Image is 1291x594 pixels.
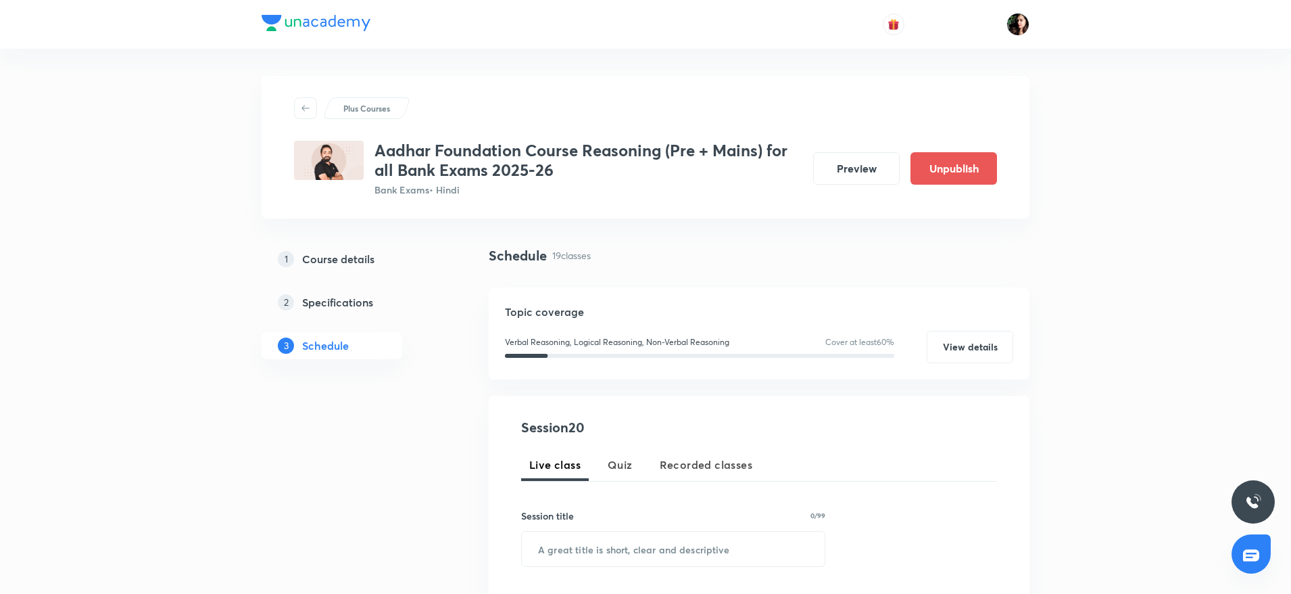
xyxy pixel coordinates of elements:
h4: Schedule [489,246,547,266]
img: 10ACDF79-AD80-45CD-B3FE-D33A642BC70A_plus.png [294,141,364,180]
img: ttu [1245,494,1261,510]
h5: Specifications [302,294,373,311]
h5: Course details [302,251,374,267]
p: Cover at least 60 % [825,336,894,348]
span: Recorded classes [660,457,752,473]
p: Plus Courses [343,102,390,114]
h5: Topic coverage [505,304,1013,320]
button: Preview [813,152,900,185]
p: 0/99 [810,512,825,519]
h5: Schedule [302,338,349,354]
img: Priyanka K [1006,13,1029,36]
a: 2Specifications [262,289,445,316]
p: Verbal Reasoning, Logical Reasoning, Non-Verbal Reasoning [505,336,729,348]
a: 1Course details [262,246,445,273]
a: Company Logo [262,15,370,35]
p: 3 [278,338,294,354]
p: 2 [278,294,294,311]
img: Company Logo [262,15,370,31]
h6: Session title [521,509,574,523]
button: Unpublish [910,152,997,185]
p: 19 classes [552,248,591,262]
button: View details [927,331,1013,363]
button: avatar [883,14,904,35]
img: avatar [887,18,900,30]
h3: Aadhar Foundation Course Reasoning (Pre + Mains) for all Bank Exams 2025-26 [374,141,802,180]
span: Quiz [608,457,633,473]
p: Bank Exams • Hindi [374,183,802,197]
p: 1 [278,251,294,267]
span: Live class [529,457,581,473]
input: A great title is short, clear and descriptive [522,532,825,566]
h4: Session 20 [521,417,768,438]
